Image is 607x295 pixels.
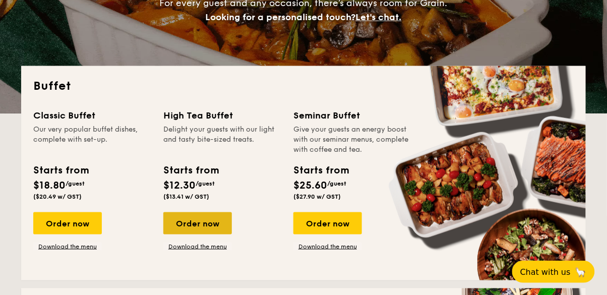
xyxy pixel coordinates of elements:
div: Order now [163,212,232,234]
a: Download the menu [163,243,232,251]
span: ($20.49 w/ GST) [33,193,82,200]
a: Download the menu [33,243,102,251]
div: Starts from [33,163,88,178]
span: $18.80 [33,180,66,192]
div: Classic Buffet [33,108,151,123]
div: Starts from [293,163,348,178]
div: Seminar Buffet [293,108,411,123]
span: /guest [66,180,85,187]
span: Let's chat. [356,12,402,23]
span: Looking for a personalised touch? [206,12,356,23]
div: High Tea Buffet [163,108,281,123]
div: Starts from [163,163,218,178]
div: Our very popular buffet dishes, complete with set-up. [33,125,151,155]
span: Chat with us [520,267,571,277]
a: Download the menu [293,243,362,251]
span: /guest [196,180,215,187]
span: /guest [327,180,346,187]
button: Chat with us🦙 [512,261,595,283]
span: 🦙 [575,266,587,278]
span: $25.60 [293,180,327,192]
span: ($27.90 w/ GST) [293,193,341,200]
div: Give your guests an energy boost with our seminar menus, complete with coffee and tea. [293,125,411,155]
span: $12.30 [163,180,196,192]
div: Order now [33,212,102,234]
div: Delight your guests with our light and tasty bite-sized treats. [163,125,281,155]
div: Order now [293,212,362,234]
h2: Buffet [33,78,574,94]
span: ($13.41 w/ GST) [163,193,209,200]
